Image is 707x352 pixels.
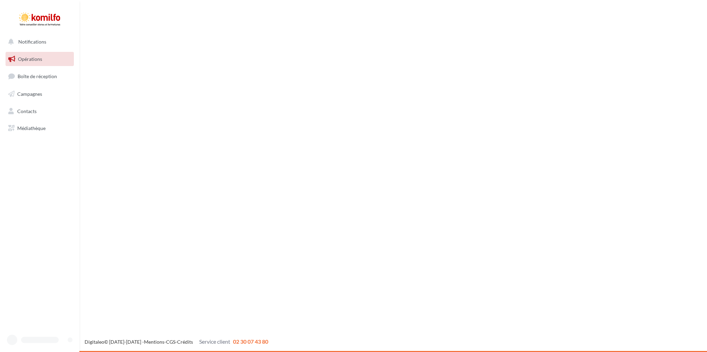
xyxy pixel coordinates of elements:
a: Opérations [4,52,75,66]
button: Notifications [4,35,72,49]
span: © [DATE]-[DATE] - - - [85,339,268,345]
span: 02 30 07 43 80 [233,338,268,345]
a: Digitaleo [85,339,104,345]
span: Médiathèque [17,125,46,131]
a: CGS [166,339,175,345]
span: Campagnes [17,91,42,97]
a: Boîte de réception [4,69,75,84]
a: Crédits [177,339,193,345]
span: Contacts [17,108,37,114]
span: Service client [199,338,230,345]
span: Opérations [18,56,42,62]
span: Notifications [18,39,46,45]
span: Boîte de réception [18,73,57,79]
a: Mentions [144,339,164,345]
a: Médiathèque [4,121,75,136]
a: Contacts [4,104,75,119]
a: Campagnes [4,87,75,101]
